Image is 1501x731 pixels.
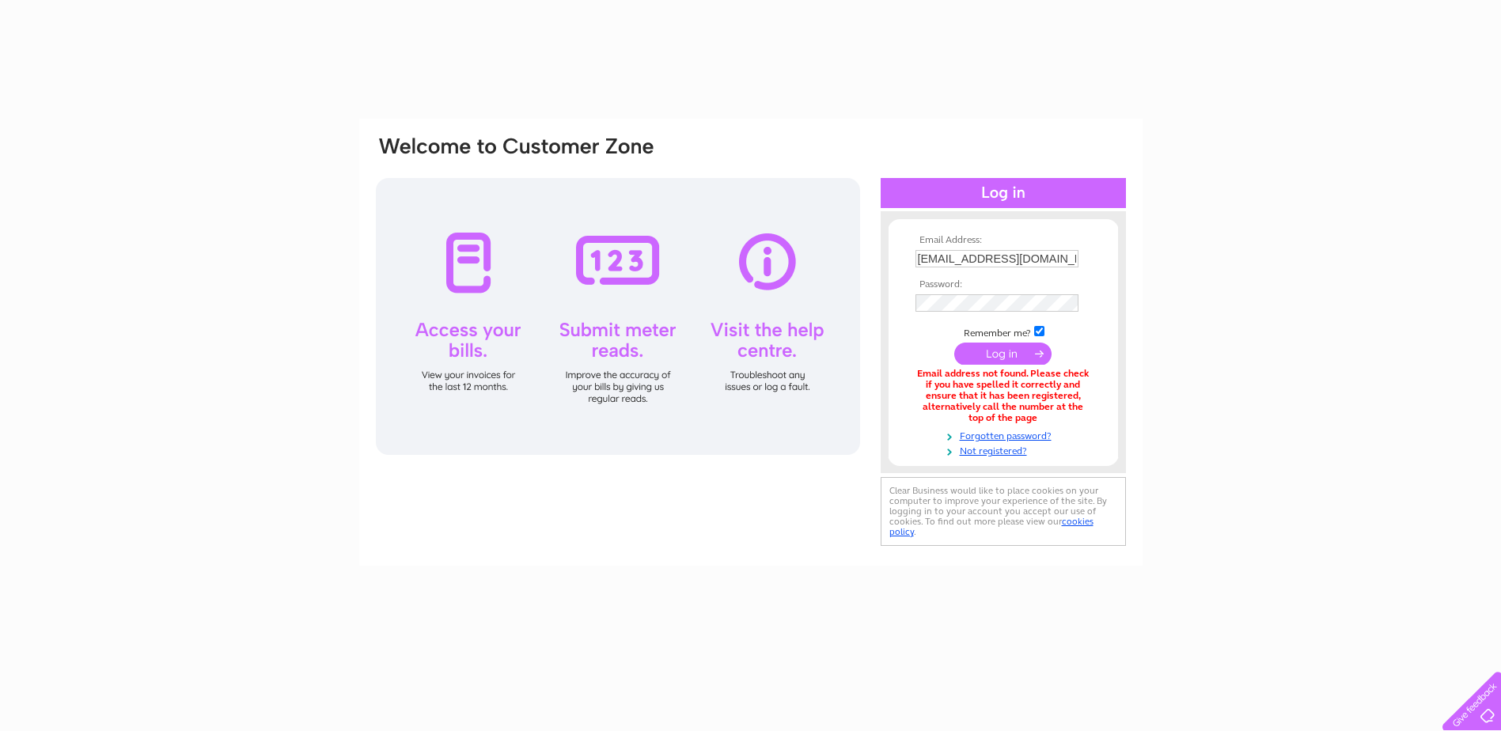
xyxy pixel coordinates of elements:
[915,369,1091,423] div: Email address not found. Please check if you have spelled it correctly and ensure that it has bee...
[881,477,1126,546] div: Clear Business would like to place cookies on your computer to improve your experience of the sit...
[915,442,1095,457] a: Not registered?
[912,324,1095,339] td: Remember me?
[912,279,1095,290] th: Password:
[912,235,1095,246] th: Email Address:
[889,516,1094,537] a: cookies policy
[954,343,1052,365] input: Submit
[915,427,1095,442] a: Forgotten password?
